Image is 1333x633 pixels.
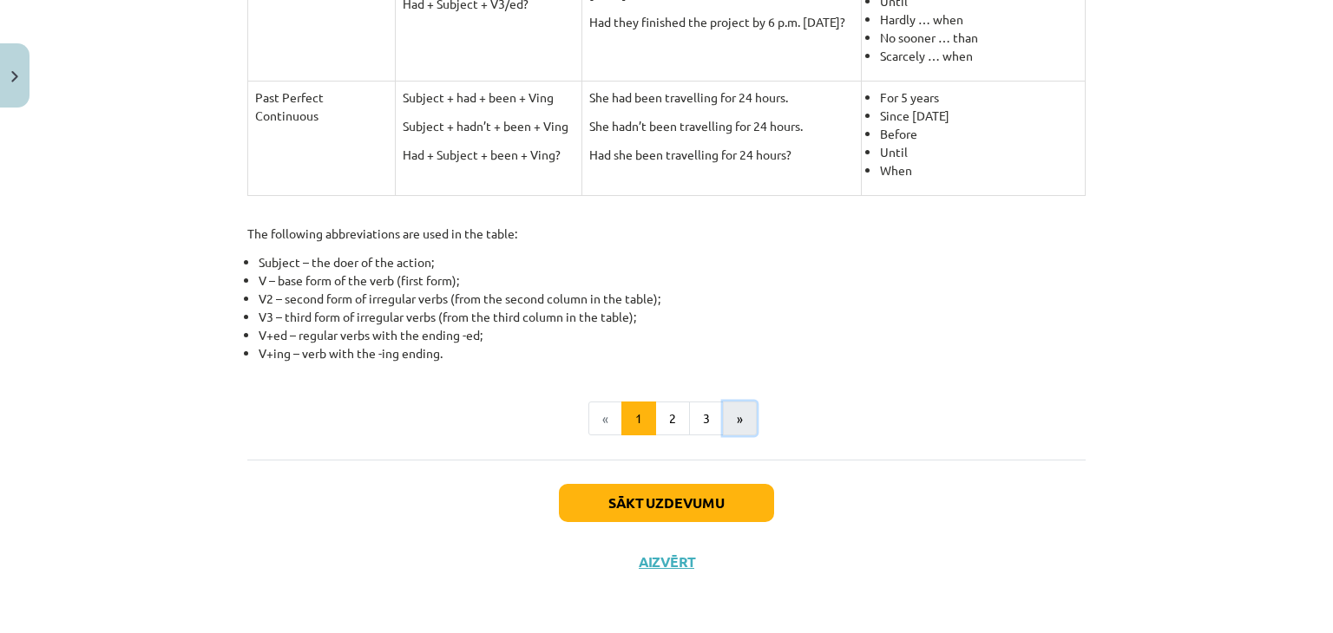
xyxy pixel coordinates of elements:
p: Subject + had + been + Ving [403,88,575,107]
button: 3 [689,401,724,436]
li: Since [DATE] [880,107,1078,125]
p: The following abbreviations are used in the table: [247,225,1086,243]
button: » [723,401,757,436]
button: Sākt uzdevumu [559,484,774,522]
li: Before [880,125,1078,143]
li: Until [880,143,1078,161]
p: Had + Subject + been + Ving? [403,146,575,164]
li: V3 – third form of irregular verbs (from the third column in the table); [259,308,1086,326]
img: icon-close-lesson-0947bae3869378f0d4975bcd49f059093ad1ed9edebbc8119c70593378902aed.svg [11,71,18,82]
li: Hardly … when [880,10,1078,29]
li: Scarcely … when [880,47,1078,65]
nav: Page navigation example [247,401,1086,436]
button: 2 [655,401,690,436]
p: Subject + hadn’t + been + Ving [403,117,575,135]
p: Past Perfect Continuous [255,88,388,125]
p: Had she been travelling for 24 hours? [589,146,854,164]
p: She hadn’t been travelling for 24 hours. [589,117,854,135]
li: For 5 years [880,88,1078,107]
li: V+ing – verb with the -ing ending. [259,344,1086,362]
li: No sooner … than [880,29,1078,47]
li: When [880,161,1078,179]
li: V2 – second form of irregular verbs (from the second column in the table); [259,290,1086,308]
p: She had been travelling for 24 hours. [589,88,854,107]
button: Aizvērt [634,553,699,571]
p: Had they finished the project by 6 p.m. [DATE]? [589,13,854,31]
li: V+ed – regular verbs with the ending -ed; [259,326,1086,344]
li: V – base form of the verb (first form); [259,271,1086,290]
button: 1 [621,401,656,436]
li: Subject – the doer of the action; [259,253,1086,271]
